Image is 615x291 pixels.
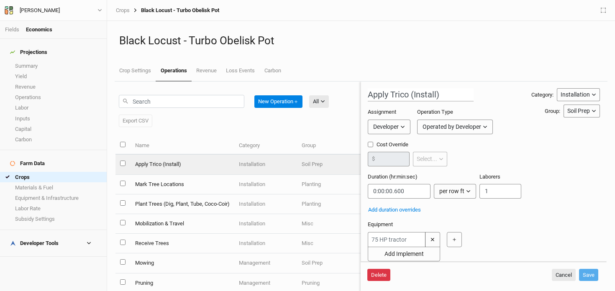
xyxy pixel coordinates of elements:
[545,107,560,115] div: Group:
[120,161,126,166] input: select this item
[368,247,440,261] button: Add Implement
[119,115,152,127] button: Export CSV
[5,26,19,33] a: Fields
[130,175,234,194] td: Mark Tree Locations
[20,6,60,15] div: Bronson Stone
[260,61,286,81] a: Carbon
[360,214,436,234] td: Operated by Developer
[116,7,130,14] a: Crops
[360,137,436,155] th: Operation Type
[4,6,102,15] button: [PERSON_NAME]
[360,175,436,194] td: Subcontracted by Developer
[234,137,297,155] th: Category
[434,184,476,199] button: per row ft
[413,152,447,166] button: Select...
[221,61,259,81] a: Loss Events
[368,120,410,134] button: Developer
[360,155,436,174] td: Operated by Developer
[417,120,493,134] button: Operated by Developer
[417,108,453,116] label: Operation Type
[156,61,191,82] a: Operations
[309,95,329,108] button: All
[313,97,319,106] div: All
[130,155,234,174] td: Apply Trico (Install)
[234,194,297,214] td: Installation
[120,181,126,186] input: select this item
[5,235,102,252] h4: Developer Tools
[373,123,399,131] div: Developer
[130,253,234,273] td: Mowing
[368,141,447,148] label: Cost Override
[423,123,481,131] div: Operated by Developer
[368,108,396,116] label: Assignment
[557,88,600,101] button: Installation
[297,194,360,214] td: Planting
[368,184,430,199] input: 12:34:56
[561,90,590,99] div: Installation
[234,214,297,234] td: Installation
[447,232,462,247] button: ＋
[130,194,234,214] td: Plant Trees (Dig, Plant, Tube, Coco-Coir)
[564,105,600,117] button: Soil Prep
[297,137,360,155] th: Group
[119,34,603,47] h1: Black Locust - Turbo Obelisk Pot
[368,142,373,147] input: Cost Override
[192,61,221,81] a: Revenue
[368,173,418,181] label: Duration (hr:min:sec)
[567,107,590,115] div: Soil Prep
[20,6,60,15] div: [PERSON_NAME]
[297,155,360,174] td: Soil Prep
[234,155,297,174] td: Installation
[297,175,360,194] td: Planting
[120,240,126,245] input: select this item
[531,91,553,99] div: Category:
[297,214,360,234] td: Misc
[417,155,437,163] div: Select...
[425,232,440,247] button: ✕
[254,95,302,108] button: New Operation＋
[439,187,464,196] div: per row ft
[26,26,52,33] div: Economics
[10,160,45,167] div: Farm Data
[234,253,297,273] td: Management
[119,95,244,108] input: Search
[368,205,421,214] button: Add duration overrides
[368,221,393,228] label: Equipment
[120,259,126,265] input: select this item
[297,234,360,253] td: Misc
[130,137,234,155] th: Name
[120,200,126,206] input: select this item
[10,49,47,56] div: Projections
[234,234,297,253] td: Installation
[479,173,500,181] label: Laborers
[130,214,234,234] td: Mobilization & Travel
[360,253,436,273] td: Operated by Owner
[368,232,425,247] input: 75 HP tractor
[368,88,474,102] input: Operation name
[120,279,126,285] input: select this item
[130,7,219,14] div: Black Locust - Turbo Obelisk Pot
[234,175,297,194] td: Installation
[10,240,59,247] div: Developer Tools
[360,234,436,253] td: Operated by Developer
[130,234,234,253] td: Receive Trees
[360,194,436,214] td: Subcontracted by Developer
[120,220,126,225] input: select this item
[115,61,156,81] a: Crop Settings
[372,155,375,163] label: $
[120,142,126,147] input: select all items
[297,253,360,273] td: Soil Prep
